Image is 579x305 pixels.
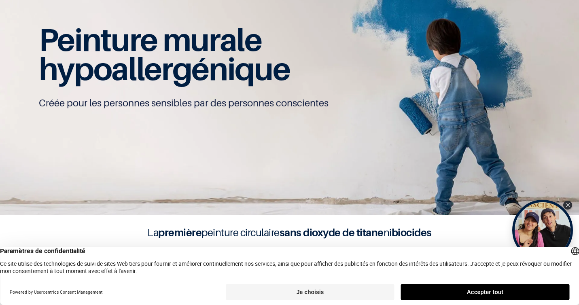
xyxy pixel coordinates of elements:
[39,97,541,110] p: Créée pour les personnes sensibles par des personnes conscientes
[280,226,384,239] b: sans dioxyde de titane
[512,200,573,261] div: Tolstoy bubble widget
[127,225,451,240] h4: La peinture circulaire ni
[39,50,290,87] span: hypoallergénique
[512,200,573,261] div: Open Tolstoy
[563,201,572,210] div: Close Tolstoy widget
[7,7,31,31] button: Open chat widget
[158,226,201,239] b: première
[392,226,432,239] b: biocides
[512,200,573,261] div: Open Tolstoy widget
[39,21,262,58] span: Peinture murale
